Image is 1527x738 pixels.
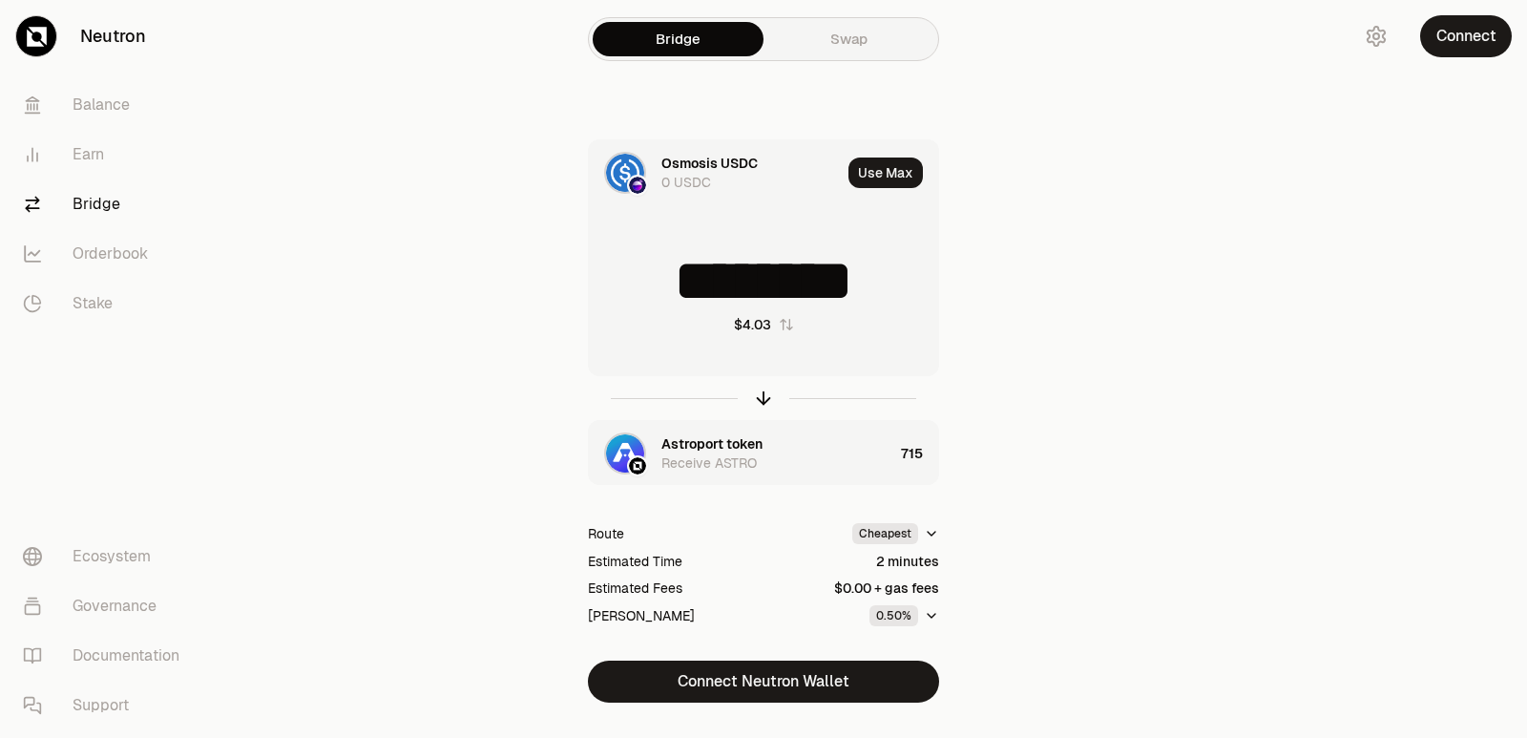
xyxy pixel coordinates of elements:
img: ASTRO Logo [606,434,644,473]
a: Support [8,681,206,730]
a: Orderbook [8,229,206,279]
button: Use Max [848,158,923,188]
img: Neutron Logo [629,457,646,474]
div: Estimated Time [588,552,682,571]
div: Route [588,524,624,543]
button: Connect Neutron Wallet [588,661,939,703]
button: 0.50% [869,605,939,626]
a: Documentation [8,631,206,681]
img: USDC Logo [606,154,644,192]
div: Osmosis USDC [661,154,758,173]
a: Swap [763,22,934,56]
a: Stake [8,279,206,328]
a: Ecosystem [8,532,206,581]
div: 0.50% [869,605,918,626]
div: USDC LogoOsmosis LogoOsmosis USDC0 USDC [589,140,841,205]
img: Osmosis Logo [629,177,646,194]
div: Astroport token [661,434,763,453]
button: Cheapest [852,523,939,544]
a: Governance [8,581,206,631]
div: [PERSON_NAME] [588,606,695,625]
div: ASTRO LogoNeutron LogoAstroport tokenReceive ASTRO [589,421,893,486]
a: Earn [8,130,206,179]
button: ASTRO LogoNeutron LogoAstroport tokenReceive ASTRO715 [589,421,938,486]
a: Balance [8,80,206,130]
button: Connect [1420,15,1512,57]
div: 0 USDC [661,173,711,192]
div: $0.00 + gas fees [834,579,939,598]
button: $4.03 [734,315,794,334]
div: Cheapest [852,523,918,544]
div: $4.03 [734,315,771,334]
a: Bridge [8,179,206,229]
div: 715 [901,421,938,486]
a: Bridge [593,22,763,56]
div: Receive ASTRO [661,453,757,473]
div: 2 minutes [876,552,939,571]
div: Estimated Fees [588,579,682,598]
